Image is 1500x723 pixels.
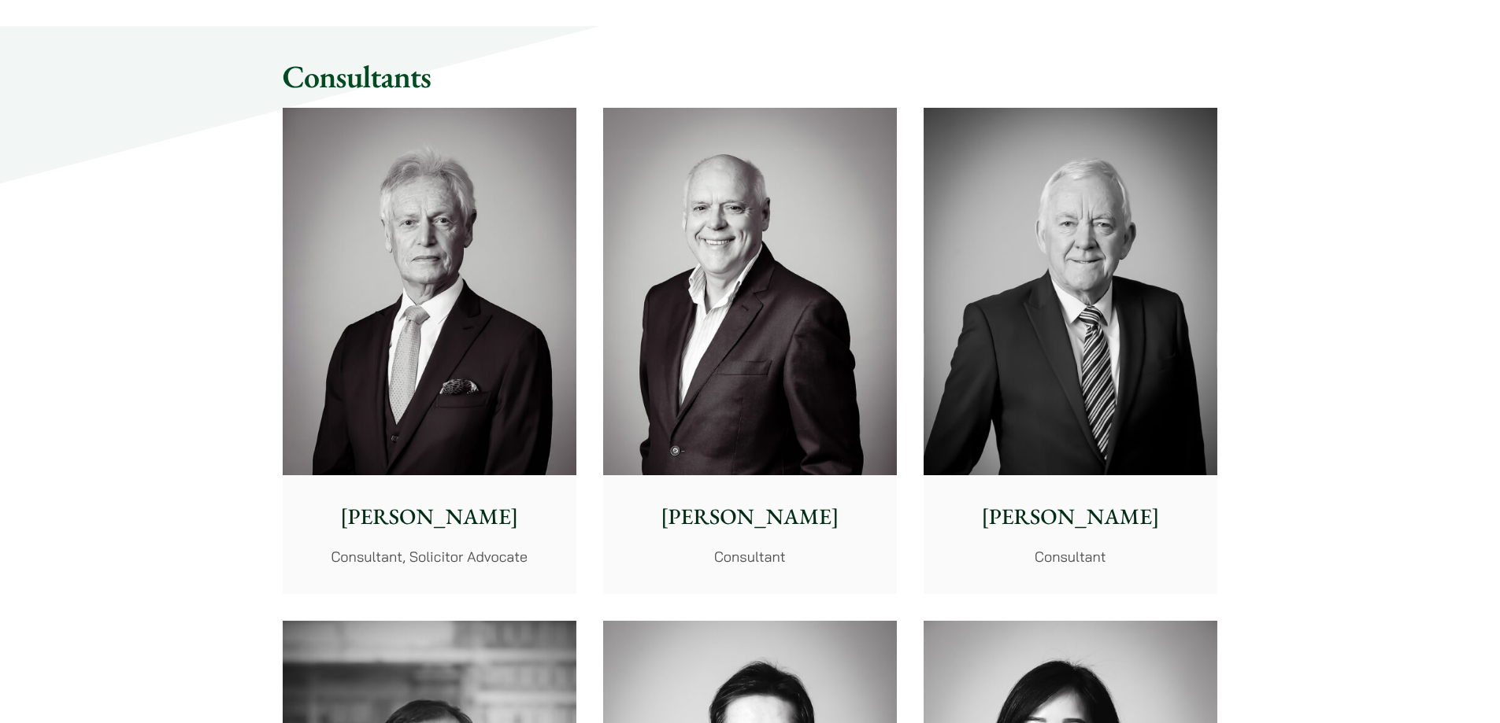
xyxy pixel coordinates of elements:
a: [PERSON_NAME] Consultant [924,108,1217,594]
p: Consultant [616,546,884,567]
p: [PERSON_NAME] [295,500,564,533]
a: [PERSON_NAME] Consultant, Solicitor Advocate [283,108,576,594]
p: Consultant [936,546,1205,567]
a: [PERSON_NAME] Consultant [603,108,897,594]
p: [PERSON_NAME] [936,500,1205,533]
p: [PERSON_NAME] [616,500,884,533]
h2: Consultants [283,57,1218,95]
p: Consultant, Solicitor Advocate [295,546,564,567]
